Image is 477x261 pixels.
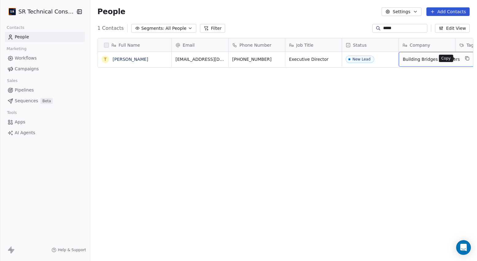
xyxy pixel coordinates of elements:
[296,42,314,48] span: Job Title
[240,42,271,48] span: Phone Number
[456,240,471,255] div: Open Intercom Messenger
[119,42,140,48] span: Full Name
[403,56,460,62] span: Building Bridges 2 Careers
[18,8,74,16] span: SR Technical Consultants
[5,85,85,95] a: Pipelines
[98,38,171,52] div: Full Name
[285,38,342,52] div: Job Title
[15,87,34,93] span: Pipelines
[5,32,85,42] a: People
[441,56,451,61] p: Copy
[5,128,85,138] a: AI Agents
[467,42,476,48] span: Tags
[4,108,19,117] span: Tools
[9,8,16,15] img: SR%20Tech%20Consultants%20icon%2080x80.png
[98,7,125,16] span: People
[229,38,285,52] div: Phone Number
[200,24,225,33] button: Filter
[426,7,470,16] button: Add Contacts
[183,42,195,48] span: Email
[4,23,27,32] span: Contacts
[382,7,421,16] button: Settings
[175,56,225,62] span: [EMAIL_ADDRESS][DOMAIN_NAME]
[435,24,470,33] button: Edit View
[4,76,20,85] span: Sales
[98,52,172,253] div: grid
[7,6,71,17] button: SR Technical Consultants
[141,25,164,32] span: Segments:
[52,247,86,252] a: Help & Support
[165,25,186,32] span: All People
[5,53,85,63] a: Workflows
[40,98,53,104] span: Beta
[342,38,398,52] div: Status
[5,117,85,127] a: Apps
[113,57,148,62] a: [PERSON_NAME]
[15,55,37,61] span: Workflows
[232,56,281,62] span: [PHONE_NUMBER]
[4,44,29,53] span: Marketing
[58,247,86,252] span: Help & Support
[5,96,85,106] a: SequencesBeta
[172,38,228,52] div: Email
[15,130,35,136] span: AI Agents
[15,34,29,40] span: People
[353,42,367,48] span: Status
[104,56,106,63] div: T
[410,42,430,48] span: Company
[289,56,338,62] span: Executive Director
[98,25,124,32] span: 1 Contacts
[352,57,371,61] div: New Lead
[15,98,38,104] span: Sequences
[15,66,39,72] span: Campaigns
[5,64,85,74] a: Campaigns
[15,119,25,125] span: Apps
[399,38,455,52] div: Company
